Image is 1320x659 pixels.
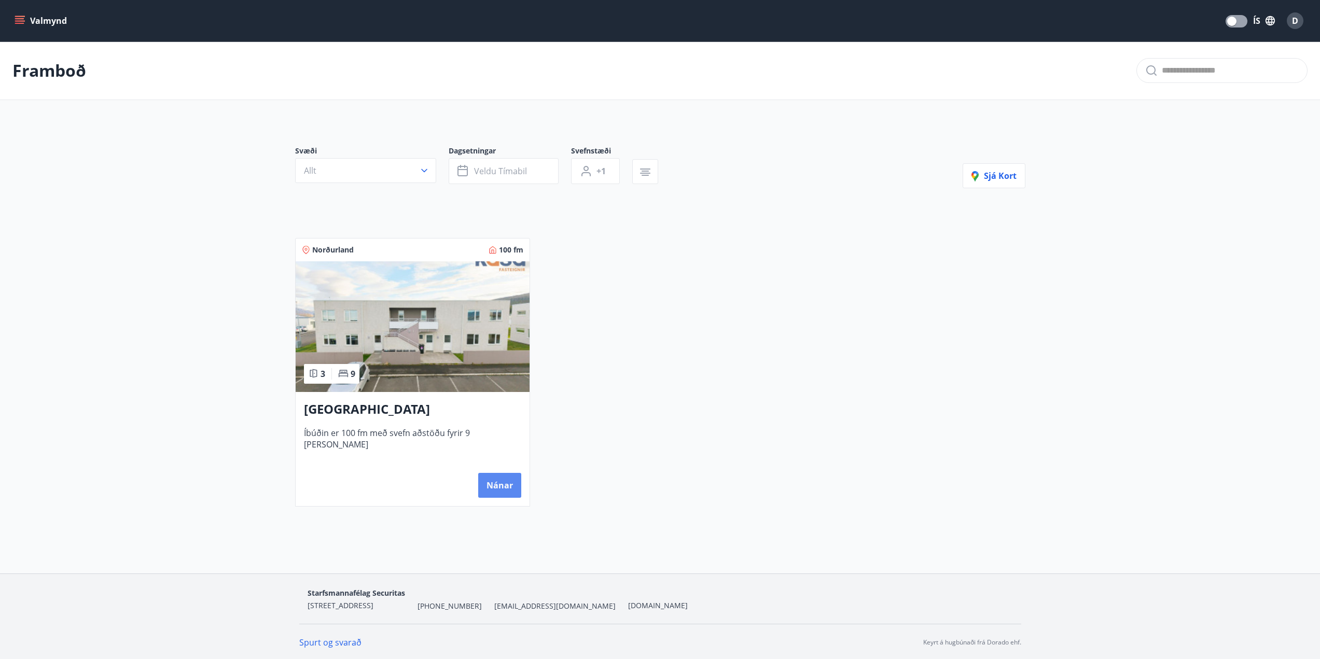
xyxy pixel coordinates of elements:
span: Svæði [295,146,449,158]
span: [EMAIL_ADDRESS][DOMAIN_NAME] [494,601,616,611]
span: Allt [304,165,316,176]
button: ÍS [1247,11,1281,30]
p: Framboð [12,59,86,82]
button: +1 [571,158,620,184]
a: Spurt og svarað [299,637,362,648]
button: Nánar [478,473,521,498]
span: [STREET_ADDRESS] [308,600,373,610]
span: Svefnstæði [571,146,632,158]
span: 3 [321,368,325,380]
span: Norðurland [312,245,354,255]
span: Íbúðin er 100 fm með svefn aðstöðu fyrir 9 [PERSON_NAME] [304,427,521,461]
button: menu [12,11,71,30]
span: 9 [351,368,355,380]
a: [DOMAIN_NAME] [628,600,688,610]
button: Allt [295,158,436,183]
button: D [1283,8,1308,33]
span: D [1292,15,1298,26]
span: Dagsetningar [449,146,571,158]
span: 100 fm [499,245,523,255]
button: Sjá kort [963,163,1025,188]
img: Paella dish [296,261,530,392]
span: Veldu tímabil [474,165,527,177]
span: Starfsmannafélag Securitas [308,588,405,598]
h3: [GEOGRAPHIC_DATA] [304,400,521,419]
span: [PHONE_NUMBER] [418,601,482,611]
span: Translations Mode [1227,17,1236,26]
span: +1 [596,165,606,177]
button: Veldu tímabil [449,158,559,184]
span: Sjá kort [971,170,1017,181]
p: Keyrt á hugbúnaði frá Dorado ehf. [923,638,1021,647]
